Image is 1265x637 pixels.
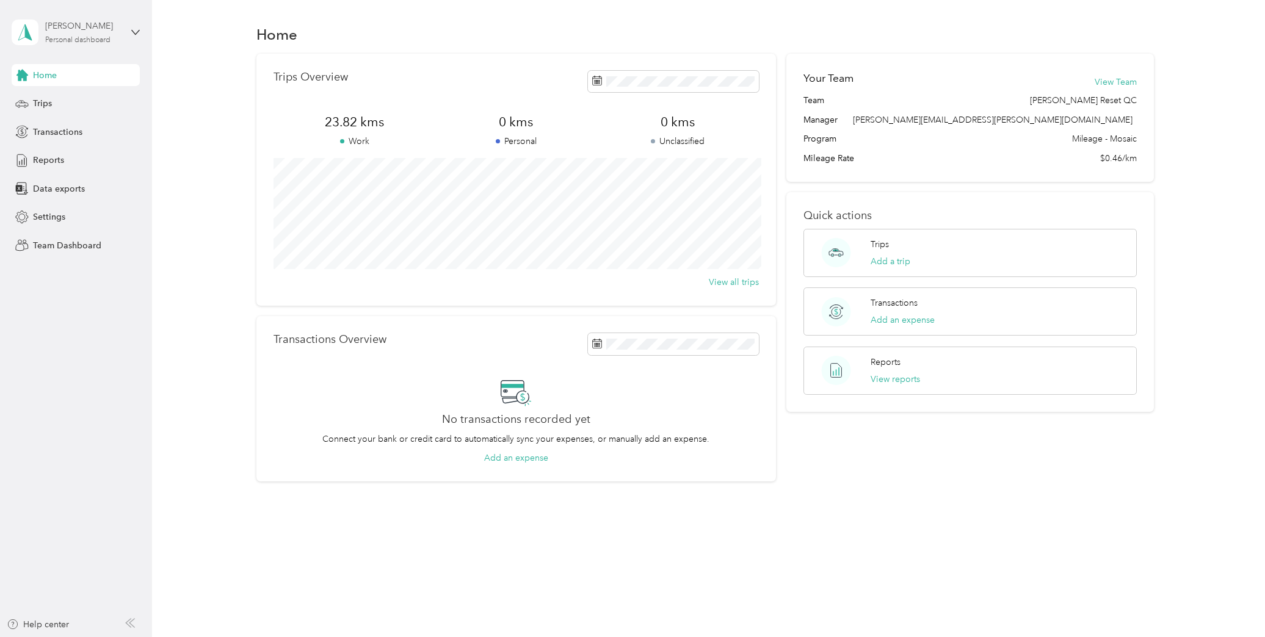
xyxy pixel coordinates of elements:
[853,115,1133,125] span: [PERSON_NAME][EMAIL_ADDRESS][PERSON_NAME][DOMAIN_NAME]
[1072,132,1137,145] span: Mileage - Mosaic
[1197,569,1265,637] iframe: Everlance-gr Chat Button Frame
[871,314,935,326] button: Add an expense
[803,209,1137,222] p: Quick actions
[33,154,64,167] span: Reports
[871,356,901,369] p: Reports
[274,333,386,346] p: Transactions Overview
[442,413,590,426] h2: No transactions recorded yet
[274,71,348,84] p: Trips Overview
[33,182,85,195] span: Data exports
[256,28,297,41] h1: Home
[322,433,709,445] p: Connect your bank or credit card to automatically sync your expenses, or manually add an expense.
[871,255,910,268] button: Add a trip
[435,135,597,148] p: Personal
[803,113,838,126] span: Manager
[1030,94,1137,107] span: [PERSON_NAME] Reset QC
[803,71,854,86] h2: Your Team
[871,238,889,251] p: Trips
[33,211,65,223] span: Settings
[484,452,548,464] button: Add an expense
[709,276,759,289] button: View all trips
[33,97,52,110] span: Trips
[274,113,435,131] span: 23.82 kms
[803,152,854,165] span: Mileage Rate
[33,126,82,139] span: Transactions
[45,37,111,44] div: Personal dashboard
[871,297,918,309] p: Transactions
[33,69,57,82] span: Home
[803,94,824,107] span: Team
[871,373,920,386] button: View reports
[274,135,435,148] p: Work
[597,135,759,148] p: Unclassified
[45,20,121,32] div: [PERSON_NAME]
[7,618,69,631] button: Help center
[33,239,101,252] span: Team Dashboard
[435,113,597,131] span: 0 kms
[597,113,759,131] span: 0 kms
[1095,76,1137,88] button: View Team
[803,132,836,145] span: Program
[1100,152,1137,165] span: $0.46/km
